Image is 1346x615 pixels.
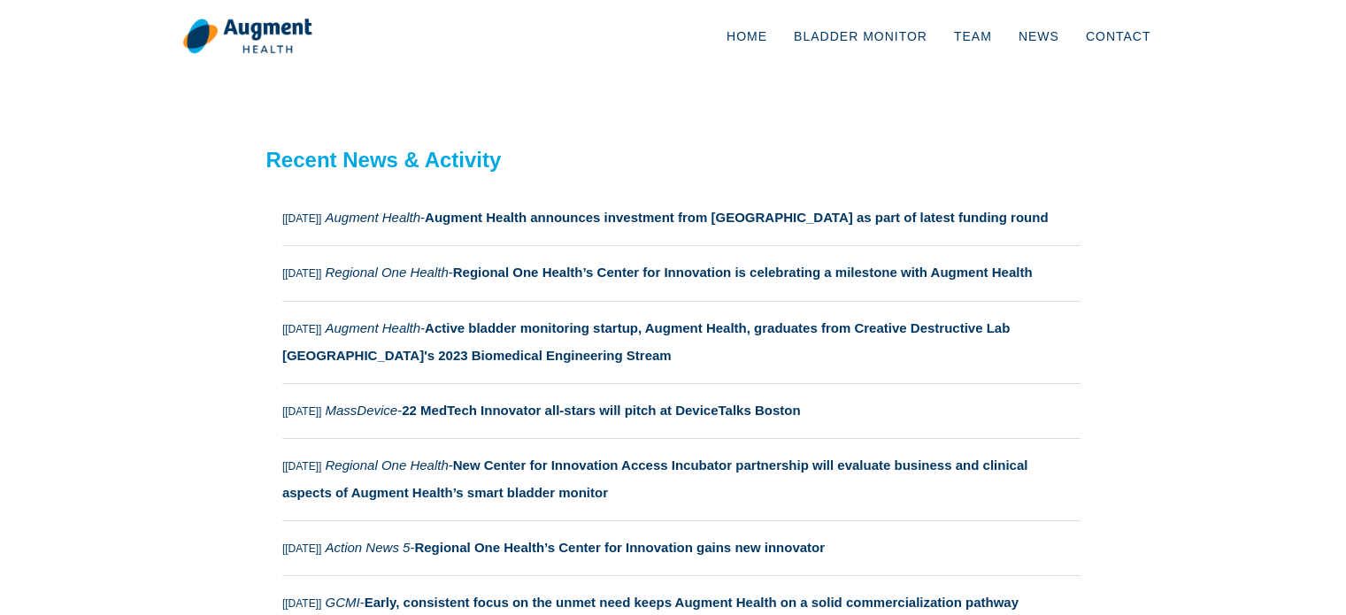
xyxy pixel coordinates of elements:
strong: 22 MedTech Innovator all-stars will pitch at DeviceTalks Boston [402,403,800,418]
strong: Active bladder monitoring startup, Augment Health, graduates from Creative Destructive Lab [GEOGR... [282,320,1010,363]
small: [[DATE]] [282,267,321,280]
a: [[DATE]] Action News 5-Regional One Health’s Center for Innovation gains new innovator [282,521,1081,575]
small: [[DATE]] [282,597,321,610]
i: MassDevice [326,403,398,418]
small: [[DATE]] [282,323,321,335]
a: [[DATE]] Regional One Health-New Center for Innovation Access Incubator partnership will evaluate... [282,439,1081,520]
small: [[DATE]] [282,542,321,555]
img: logo [182,18,312,55]
a: Team [941,7,1005,65]
i: Augment Health [326,320,421,335]
i: GCMI [326,595,360,610]
a: [[DATE]] Augment Health-Active bladder monitoring startup, Augment Health, graduates from Creativ... [282,302,1081,383]
strong: Regional One Health’s Center for Innovation gains new innovator [414,540,825,555]
a: News [1005,7,1073,65]
i: Regional One Health [326,265,449,280]
i: Regional One Health [326,457,449,473]
h2: Recent News & Activity [266,148,1081,173]
a: Bladder Monitor [781,7,941,65]
small: [[DATE]] [282,405,321,418]
a: [[DATE]] Augment Health-Augment Health announces investment from [GEOGRAPHIC_DATA] as part of lat... [282,191,1081,245]
a: [[DATE]] MassDevice-22 MedTech Innovator all-stars will pitch at DeviceTalks Boston [282,384,1081,438]
strong: Early, consistent focus on the unmet need keeps Augment Health on a solid commercialization pathway [365,595,1019,610]
small: [[DATE]] [282,460,321,473]
strong: New Center for Innovation Access Incubator partnership will evaluate business and clinical aspect... [282,457,1028,500]
strong: Regional One Health’s Center for Innovation is celebrating a milestone with Augment Health [453,265,1033,280]
i: Action News 5 [326,540,411,555]
a: Contact [1073,7,1165,65]
a: [[DATE]] Regional One Health-Regional One Health’s Center for Innovation is celebrating a milesto... [282,246,1081,300]
strong: Augment Health announces investment from [GEOGRAPHIC_DATA] as part of latest funding round [425,210,1049,225]
a: Home [713,7,781,65]
i: Augment Health [326,210,421,225]
small: [[DATE]] [282,212,321,225]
